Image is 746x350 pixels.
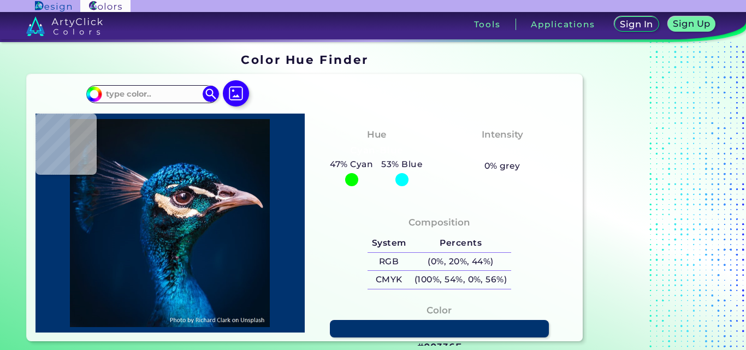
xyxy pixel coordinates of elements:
h4: Color [427,302,452,318]
img: ArtyClick Design logo [35,1,72,11]
h3: Tools [474,20,501,28]
a: Sign In [617,17,656,31]
h5: (0%, 20%, 44%) [410,253,511,271]
img: logo_artyclick_colors_white.svg [26,16,103,36]
h5: RGB [368,253,410,271]
h3: Applications [531,20,595,28]
h5: 47% Cyan [326,157,377,171]
a: Sign Up [670,17,713,31]
h5: Percents [410,234,511,252]
h5: System [368,234,410,252]
img: img_pavlin.jpg [41,119,299,327]
h5: CMYK [368,271,410,289]
img: icon search [203,86,219,102]
h5: Sign Up [675,20,709,28]
h4: Intensity [482,127,523,143]
h5: 0% grey [484,159,520,173]
input: type color.. [102,87,204,102]
h5: 53% Blue [377,157,427,171]
h3: Cyan-Blue [346,144,407,157]
img: icon picture [223,80,249,106]
h5: (100%, 54%, 0%, 56%) [410,271,511,289]
h3: Vibrant [478,144,526,157]
h4: Composition [408,215,470,230]
h1: Color Hue Finder [241,51,368,68]
h5: Sign In [622,20,652,28]
h4: Hue [367,127,386,143]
